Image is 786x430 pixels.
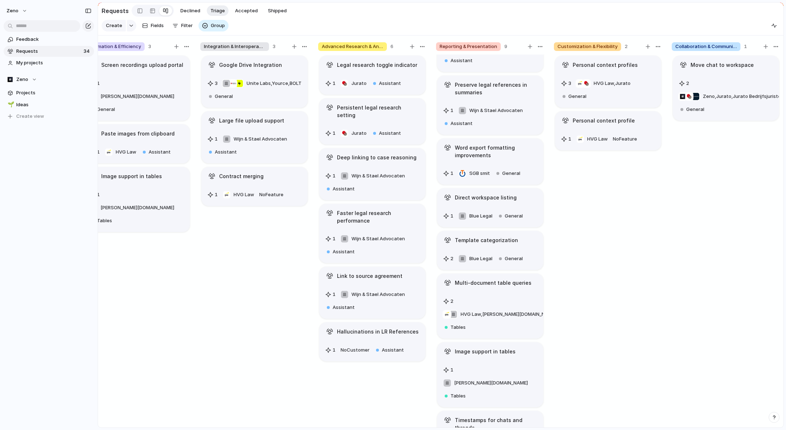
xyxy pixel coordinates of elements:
[559,133,573,145] button: 1
[4,74,94,85] button: Zeno
[319,322,426,361] div: Hallucinations in LR References1NoCustomerAssistant
[102,7,129,15] h2: Requests
[351,80,367,87] span: Jurato
[505,212,523,220] span: General
[88,215,115,227] button: Tables
[333,248,355,255] span: Assistant
[455,279,531,287] h1: Multi-document table queries
[140,146,174,158] button: Assistant
[319,56,426,95] div: Legal research toggle indicator1JuratoAssistant
[333,304,355,311] span: Assistant
[370,128,404,139] button: Assistant
[324,246,358,258] button: Assistant
[450,255,453,262] span: 2
[219,61,282,69] h1: Google Drive Integration
[221,78,303,89] button: Unite Labs,Yource,BOLT
[441,390,469,402] button: Tables
[106,22,122,29] span: Create
[319,267,426,319] div: Link to source agreement1Wijn & Stael AdvocatenAssistant
[210,7,225,14] span: Triage
[437,231,543,270] div: Template categorization2Blue LegalGeneral
[148,43,151,50] span: 3
[703,93,784,100] span: Zeno , Jurato , Jurato Bedrijfsjuristen
[744,43,747,50] span: 1
[686,106,704,113] span: General
[677,91,777,102] button: Zeno,Jurato,Jurato Bedrijfsjuristen
[337,328,419,336] h1: Hallucinations in LR References
[268,7,287,14] span: Shipped
[555,56,661,108] div: Personal context profiles3HVG Law,JuratoGeneral
[211,22,225,29] span: Group
[437,138,543,185] div: Word export formatting improvements1SGB smitGeneral
[441,296,455,307] button: 2
[441,309,541,320] button: HVG Law,[PERSON_NAME][DOMAIN_NAME]
[450,324,466,331] span: Tables
[88,104,118,115] button: General
[574,78,632,89] button: HVG Law,Jurato
[206,91,236,102] button: General
[333,291,336,298] span: 1
[440,43,497,50] span: Reporting & Presentation
[97,106,115,113] span: General
[4,99,94,110] div: 🌱Ideas
[493,168,524,179] button: General
[7,101,14,108] button: 🌱
[4,34,94,45] a: Feedback
[686,80,689,87] span: 2
[469,255,492,262] span: Blue Legal
[441,210,455,222] button: 1
[16,36,91,43] span: Feedback
[324,233,337,245] button: 1
[568,93,586,100] span: General
[16,48,81,55] span: Requests
[341,347,369,353] span: No Customer
[450,298,453,305] span: 2
[88,91,176,102] button: [PERSON_NAME][DOMAIN_NAME]
[455,144,537,159] h1: Word export formatting improvements
[319,98,426,145] div: Persistent legal research setting1JuratoAssistant
[450,107,453,114] span: 1
[568,136,571,143] span: 1
[116,149,136,156] span: HVG Law
[16,76,28,83] span: Zeno
[151,22,164,29] span: Fields
[691,61,754,69] h1: Move chat to workspace
[97,149,100,156] span: 1
[558,43,618,50] span: Customization & Flexibility
[84,48,91,55] span: 34
[441,253,455,265] button: 2
[461,311,556,318] span: HVG Law , [PERSON_NAME][DOMAIN_NAME]
[219,117,284,125] h1: Large file upload support
[221,189,256,201] button: HVG Law
[101,172,162,180] h1: Image support in tables
[450,366,453,374] span: 1
[382,347,404,354] span: Assistant
[457,210,494,222] button: Blue Legal
[201,56,308,108] div: Google Drive Integration3Unite Labs,Yource,BOLTGeneral
[351,235,405,242] span: Wijn & Stael Advocaten
[324,170,337,182] button: 1
[264,5,290,16] button: Shipped
[247,80,302,87] span: Unite Labs , Yource , BOLT
[322,43,383,50] span: Advanced Research & Analytics
[234,136,287,143] span: Wijn & Stael Advocaten
[324,289,337,300] button: 1
[204,43,265,50] span: Integration & Interoperability
[101,61,183,69] h1: Screen recordings upload portal
[84,56,190,121] div: Screen recordings upload portal1[PERSON_NAME][DOMAIN_NAME]General
[351,172,405,180] span: Wijn & Stael Advocaten
[568,80,571,87] span: 3
[149,149,171,156] span: Assistant
[97,80,100,87] span: 1
[324,302,358,313] button: Assistant
[437,342,543,407] div: Image support in tables1[PERSON_NAME][DOMAIN_NAME]Tables
[324,344,337,356] button: 1
[450,57,473,64] span: Assistant
[97,191,100,198] span: 1
[257,189,285,201] button: NoFeature
[4,57,94,68] a: My projects
[215,136,218,143] span: 1
[555,111,661,150] div: Personal context profile1HVG LawNoFeature
[454,379,528,387] span: [PERSON_NAME][DOMAIN_NAME]
[102,20,126,31] button: Create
